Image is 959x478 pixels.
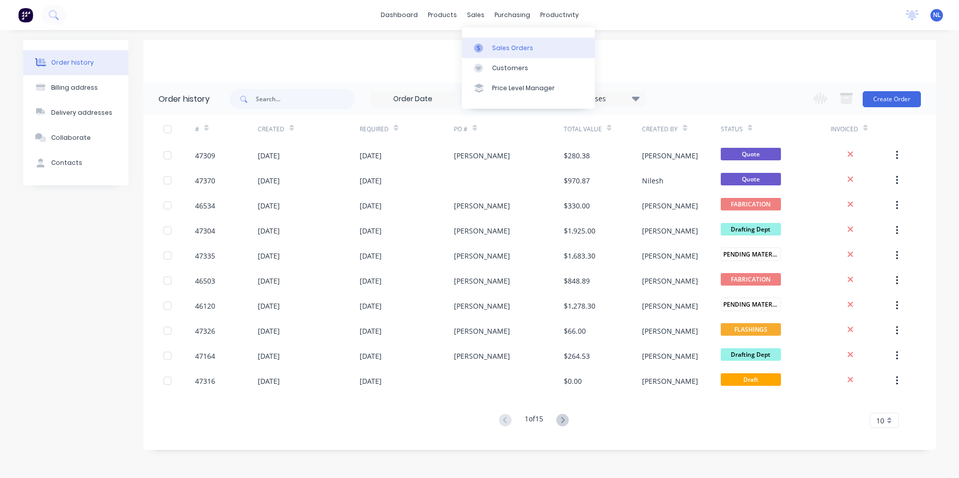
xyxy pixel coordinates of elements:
[258,251,280,261] div: [DATE]
[642,351,698,361] div: [PERSON_NAME]
[642,200,698,211] div: [PERSON_NAME]
[51,83,98,92] div: Billing address
[376,8,423,23] a: dashboard
[258,150,280,161] div: [DATE]
[195,351,215,361] div: 47164
[564,225,595,236] div: $1,925.00
[642,125,678,134] div: Created By
[195,115,258,143] div: #
[492,84,555,93] div: Price Level Manager
[258,115,360,143] div: Created
[564,175,590,186] div: $970.87
[933,11,941,20] span: NL
[360,376,382,386] div: [DATE]
[23,100,128,125] button: Delivery addresses
[360,175,382,186] div: [DATE]
[642,251,698,261] div: [PERSON_NAME]
[454,301,510,311] div: [PERSON_NAME]
[23,50,128,75] button: Order history
[642,225,698,236] div: [PERSON_NAME]
[195,200,215,211] div: 46534
[454,115,564,143] div: PO #
[564,351,590,361] div: $264.53
[258,225,280,236] div: [DATE]
[721,248,781,261] span: PENDING MATERIA...
[831,115,893,143] div: Invoiced
[462,78,595,98] a: Price Level Manager
[360,351,382,361] div: [DATE]
[642,376,698,386] div: [PERSON_NAME]
[23,150,128,175] button: Contacts
[642,115,720,143] div: Created By
[564,326,586,336] div: $66.00
[23,125,128,150] button: Collaborate
[158,93,210,105] div: Order history
[721,148,781,160] span: Quote
[642,276,698,286] div: [PERSON_NAME]
[721,323,781,336] span: FLASHINGS
[721,115,831,143] div: Status
[831,125,858,134] div: Invoiced
[258,326,280,336] div: [DATE]
[492,64,528,73] div: Customers
[51,108,112,117] div: Delivery addresses
[423,8,462,23] div: products
[360,150,382,161] div: [DATE]
[564,115,642,143] div: Total Value
[462,38,595,58] a: Sales Orders
[863,91,921,107] button: Create Order
[721,348,781,361] span: Drafting Dept
[642,326,698,336] div: [PERSON_NAME]
[462,8,490,23] div: sales
[721,273,781,286] span: FABRICATION
[564,251,595,261] div: $1,683.30
[561,93,646,104] div: 16 Statuses
[258,200,280,211] div: [DATE]
[195,175,215,186] div: 47370
[195,326,215,336] div: 47326
[258,125,284,134] div: Created
[371,92,455,107] input: Order Date
[876,415,884,426] span: 10
[51,133,91,142] div: Collaborate
[721,173,781,185] span: Quote
[360,276,382,286] div: [DATE]
[525,413,543,428] div: 1 of 15
[360,200,382,211] div: [DATE]
[642,150,698,161] div: [PERSON_NAME]
[360,301,382,311] div: [DATE]
[490,8,535,23] div: purchasing
[564,301,595,311] div: $1,278.30
[642,175,664,186] div: Nilesh
[258,351,280,361] div: [DATE]
[454,276,510,286] div: [PERSON_NAME]
[258,276,280,286] div: [DATE]
[195,150,215,161] div: 47309
[18,8,33,23] img: Factory
[454,200,510,211] div: [PERSON_NAME]
[360,125,389,134] div: Required
[195,301,215,311] div: 46120
[564,376,582,386] div: $0.00
[721,373,781,386] span: Draft
[454,326,510,336] div: [PERSON_NAME]
[721,125,743,134] div: Status
[454,150,510,161] div: [PERSON_NAME]
[454,125,467,134] div: PO #
[195,225,215,236] div: 47304
[360,251,382,261] div: [DATE]
[258,376,280,386] div: [DATE]
[492,44,533,53] div: Sales Orders
[462,58,595,78] a: Customers
[360,115,454,143] div: Required
[51,58,94,67] div: Order history
[256,89,355,109] input: Search...
[535,8,584,23] div: productivity
[564,200,590,211] div: $330.00
[195,251,215,261] div: 47335
[360,225,382,236] div: [DATE]
[564,276,590,286] div: $848.89
[454,251,510,261] div: [PERSON_NAME]
[454,351,510,361] div: [PERSON_NAME]
[195,125,199,134] div: #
